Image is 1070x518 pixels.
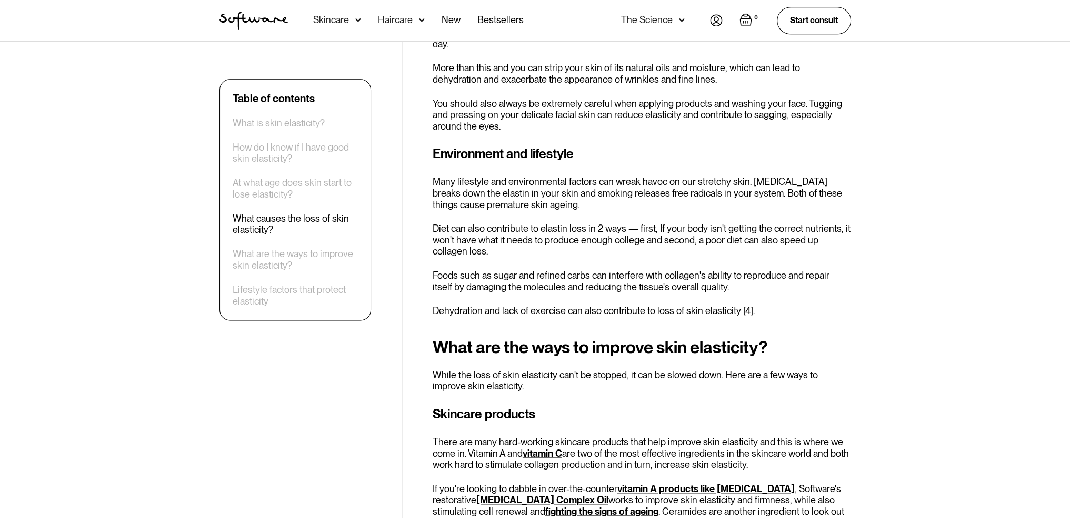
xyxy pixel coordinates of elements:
[433,144,851,163] h3: Environment and lifestyle
[739,13,760,28] a: Open empty cart
[433,98,851,132] p: You should also always be extremely careful when applying products and washing your face. Tugging...
[752,13,760,23] div: 0
[433,405,851,424] h3: Skincare products
[378,15,413,25] div: Haircare
[233,249,358,271] a: What are the ways to improve skin elasticity?
[419,15,425,25] img: arrow down
[433,223,851,257] p: Diet can also contribute to elastin loss in 2 ways — first, If your body isn't getting the correc...
[219,12,288,30] a: home
[777,7,851,34] a: Start consult
[233,178,358,200] a: At what age does skin start to lose elasticity?
[233,118,325,129] a: What is skin elasticity?
[679,15,685,25] img: arrow down
[355,15,361,25] img: arrow down
[617,483,795,494] a: vitamin A products like [MEDICAL_DATA]
[433,369,851,392] p: While the loss of skin elasticity can't be stopped, it can be slowed down. Here are a few ways to...
[433,270,851,292] p: Foods such as sugar and refined carbs can interfere with collagen's ability to reproduce and repa...
[433,436,851,471] p: There are many hard-working skincare products that help improve skin elasticity and this is where...
[233,92,315,105] div: Table of contents
[313,15,349,25] div: Skincare
[433,62,851,85] p: More than this and you can strip your skin of its natural oils and moisture, which can lead to de...
[433,338,851,357] h2: What are the ways to improve skin elasticity?
[545,506,658,517] a: fighting the signs of ageing
[621,15,673,25] div: The Science
[433,176,851,210] p: Many lifestyle and environmental factors can wreak havoc on our stretchy skin. [MEDICAL_DATA] bre...
[523,448,562,459] a: vitamin C
[233,142,358,164] a: How do I know if I have good skin elasticity?
[233,213,358,236] a: What causes the loss of skin elasticity?
[476,494,608,505] a: [MEDICAL_DATA] Complex Oil
[233,284,358,307] a: Lifestyle factors that protect elasticity
[219,12,288,30] img: Software Logo
[433,305,851,317] p: Dehydration and lack of exercise can also contribute to loss of skin elasticity [4].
